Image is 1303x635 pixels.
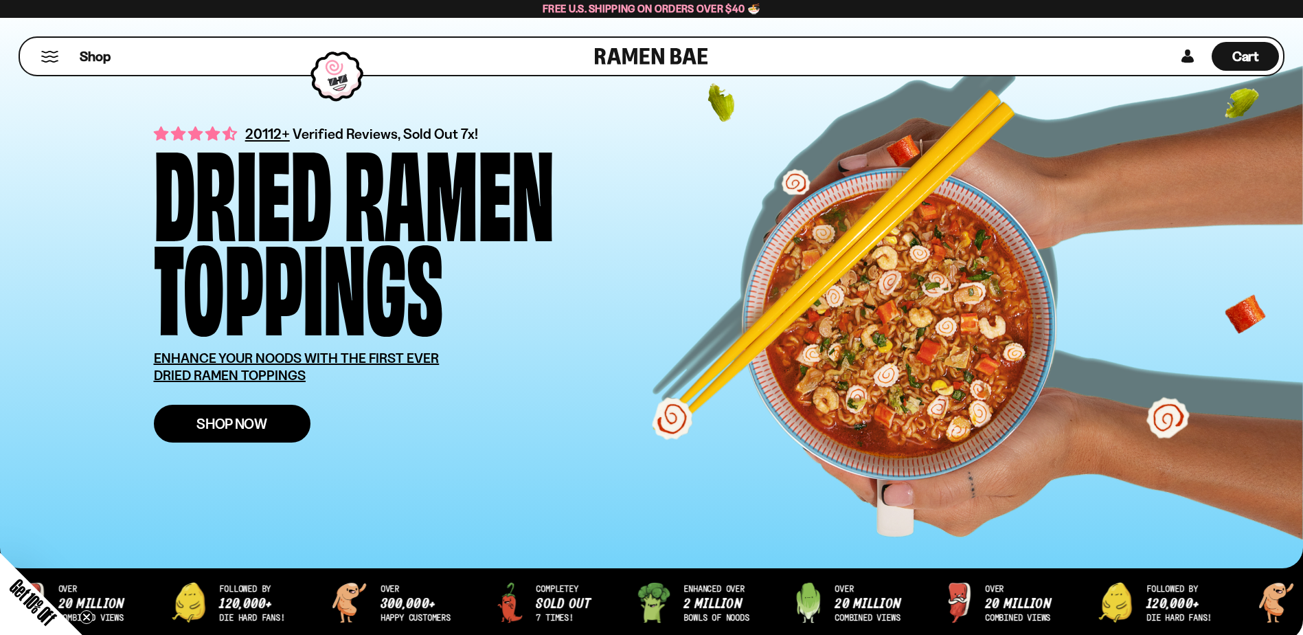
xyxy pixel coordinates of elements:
div: Toppings [154,235,443,329]
span: Shop Now [196,416,267,431]
button: Close teaser [80,610,93,624]
span: Free U.S. Shipping on Orders over $40 🍜 [543,2,760,15]
span: Shop [80,47,111,66]
a: Cart [1212,38,1279,75]
u: ENHANCE YOUR NOODS WITH THE FIRST EVER DRIED RAMEN TOPPINGS [154,350,440,383]
a: Shop Now [154,405,310,443]
div: Ramen [344,141,554,235]
div: Dried [154,141,332,235]
span: Cart [1232,48,1259,65]
span: Get 10% Off [6,575,60,629]
a: Shop [80,42,111,71]
button: Mobile Menu Trigger [41,51,59,63]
